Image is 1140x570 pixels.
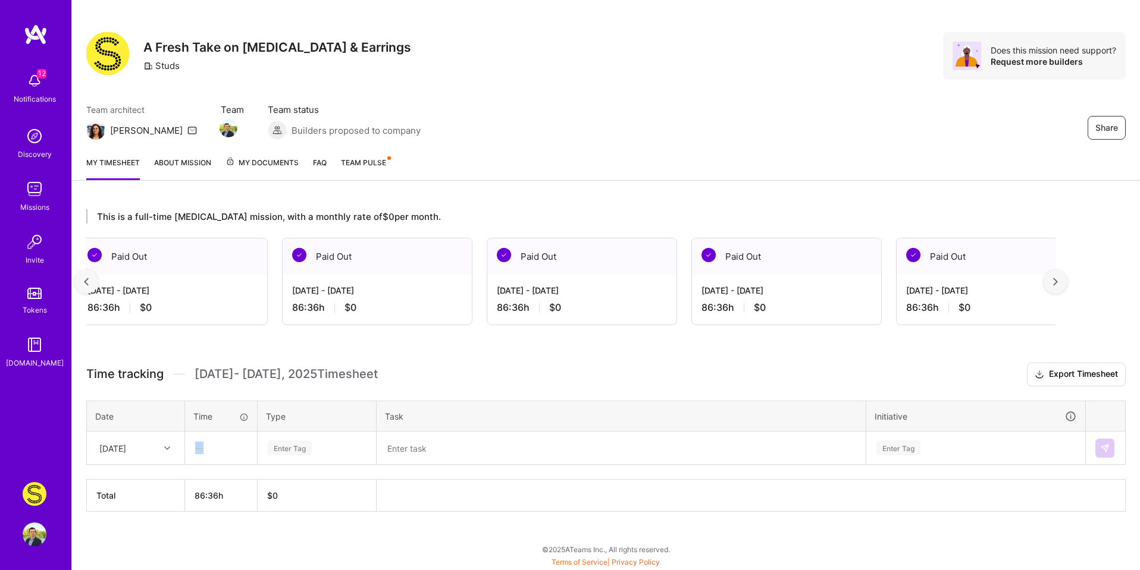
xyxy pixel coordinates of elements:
[906,301,1076,314] div: 86:36 h
[1100,443,1110,453] img: Submit
[23,522,46,546] img: User Avatar
[143,61,153,71] i: icon CompanyGray
[497,284,667,297] div: [DATE] - [DATE]
[86,156,140,180] a: My timesheet
[341,156,390,180] a: Team Pulse
[187,125,197,135] i: icon Mail
[552,558,660,566] span: |
[701,301,872,314] div: 86:36 h
[87,480,185,512] th: Total
[193,410,249,423] div: Time
[959,301,970,314] span: $0
[258,480,377,512] th: $0
[78,238,267,275] div: Paid Out
[1027,363,1126,386] button: Export Timesheet
[487,238,677,275] div: Paid Out
[283,238,472,275] div: Paid Out
[23,230,46,254] img: Invite
[497,248,511,262] img: Paid Out
[20,201,49,213] div: Missions
[86,367,164,382] span: Time tracking
[953,42,981,70] img: Avatar
[552,558,607,566] a: Terms of Service
[86,103,197,116] span: Team architect
[1088,116,1126,140] button: Share
[612,558,660,566] a: Privacy Policy
[24,24,48,45] img: logo
[143,40,411,55] h3: A Fresh Take on [MEDICAL_DATA] & Earrings
[86,209,1056,223] div: This is a full-time [MEDICAL_DATA] mission, with a monthly rate of $0 per month.
[23,124,46,148] img: discovery
[377,401,866,432] th: Task
[344,301,356,314] span: $0
[268,121,287,140] img: Builders proposed to company
[226,156,299,169] span: My Documents
[313,156,327,180] a: FAQ
[99,442,126,454] div: [DATE]
[71,534,1140,564] div: © 2025 ATeams Inc., All rights reserved.
[18,148,52,160] div: Discovery
[140,301,152,314] span: $0
[164,445,170,451] i: icon Chevron
[154,156,211,180] a: About Mission
[195,367,378,382] span: [DATE] - [DATE] , 2025 Timesheet
[258,401,377,432] th: Type
[906,248,920,262] img: Paid Out
[1095,122,1118,134] span: Share
[86,121,105,140] img: Team Architect
[897,238,1086,275] div: Paid Out
[876,439,920,457] div: Enter Tag
[23,304,47,316] div: Tokens
[14,93,56,105] div: Notifications
[23,69,46,93] img: bell
[991,56,1116,67] div: Request more builders
[23,482,46,506] img: Studs: A Fresh Take on Ear Piercing & Earrings
[341,158,386,167] span: Team Pulse
[20,482,49,506] a: Studs: A Fresh Take on Ear Piercing & Earrings
[6,357,64,369] div: [DOMAIN_NAME]
[23,333,46,357] img: guide book
[87,301,258,314] div: 86:36 h
[84,278,89,286] img: left
[497,301,667,314] div: 86:36 h
[110,124,183,137] div: [PERSON_NAME]
[221,103,244,116] span: Team
[143,59,180,72] div: Studs
[268,103,421,116] span: Team status
[268,439,312,457] div: Enter Tag
[292,284,462,297] div: [DATE] - [DATE]
[186,432,256,464] div: —
[701,248,716,262] img: Paid Out
[292,301,462,314] div: 86:36 h
[292,248,306,262] img: Paid Out
[26,254,44,266] div: Invite
[87,284,258,297] div: [DATE] - [DATE]
[185,480,258,512] th: 86:36h
[692,238,881,275] div: Paid Out
[906,284,1076,297] div: [DATE] - [DATE]
[20,522,49,546] a: User Avatar
[23,177,46,201] img: teamwork
[1035,369,1044,381] i: icon Download
[220,119,237,137] img: Team Member Avatar
[754,301,766,314] span: $0
[226,156,299,180] a: My Documents
[549,301,561,314] span: $0
[27,288,42,299] img: tokens
[86,32,129,75] img: Company Logo
[701,284,872,297] div: [DATE] - [DATE]
[87,248,102,262] img: Paid Out
[875,410,1077,423] div: Initiative
[292,124,421,137] span: Builders proposed to company
[37,69,46,78] span: 12
[1053,278,1058,286] img: right
[87,401,185,432] th: Date
[221,118,236,138] a: Team Member Avatar
[991,45,1116,56] div: Does this mission need support?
